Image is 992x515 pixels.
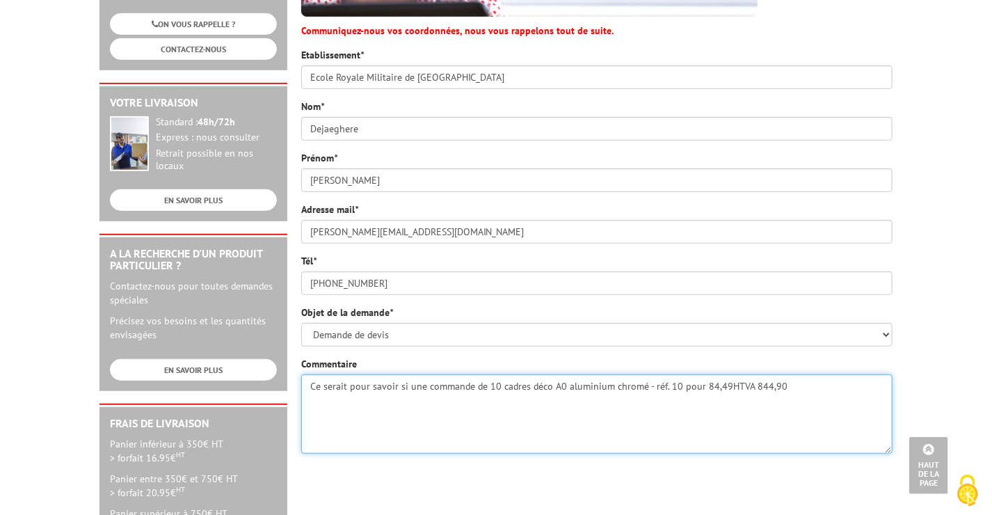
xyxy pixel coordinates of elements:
img: widget-livraison.jpg [110,116,149,171]
label: Nom [301,100,324,113]
a: EN SAVOIR PLUS [110,359,277,381]
label: Commentaire [301,357,357,371]
a: CONTACTEZ-NOUS [110,38,277,60]
div: Express : nous consulter [156,132,277,144]
label: Adresse mail [301,203,358,216]
span: > forfait 16.95€ [110,452,185,464]
a: EN SAVOIR PLUS [110,189,277,211]
strong: 48h/72h [198,116,235,128]
sup: HT [176,450,185,459]
div: Standard : [156,116,277,129]
h2: Frais de Livraison [110,418,277,430]
label: Prénom [301,151,337,165]
span: > forfait 20.95€ [110,486,185,499]
p: Panier inférieur à 350€ HT [110,437,277,465]
button: Cookies (fenêtre modale) [943,468,992,515]
img: Cookies (fenêtre modale) [950,473,985,508]
sup: HT [176,484,185,494]
h2: Votre livraison [110,97,277,109]
p: Panier entre 350€ et 750€ HT [110,472,277,500]
h2: A la recherche d'un produit particulier ? [110,248,277,272]
p: Communiquez-nous vos coordonnées, nous vous rappelons tout de suite. [301,24,893,38]
p: Précisez vos besoins et les quantités envisagées [110,314,277,342]
label: Tél [301,254,317,268]
label: Etablissement [301,48,364,62]
a: ON VOUS RAPPELLE ? [110,13,277,35]
label: Objet de la demande [301,306,393,319]
p: Contactez-nous pour toutes demandes spéciales [110,279,277,307]
div: Retrait possible en nos locaux [156,148,277,173]
a: Haut de la page [909,437,948,494]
